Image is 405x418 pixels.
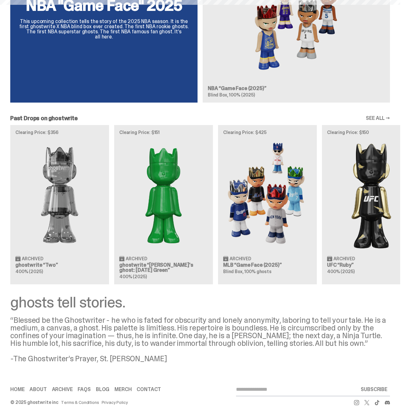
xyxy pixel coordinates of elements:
h2: Past Drops on ghostwrite [10,115,78,121]
a: Clearing Price: $151 Schrödinger's ghost: Sunday Green Archived [114,125,213,284]
p: Clearing Price: $151 [119,130,208,135]
button: SUBSCRIBE [358,383,390,396]
h3: MLB “Game Face (2025)” [223,263,312,268]
img: Schrödinger's ghost: Sunday Green [119,140,208,250]
div: ghosts tell stories. [10,295,390,310]
div: © 2025 ghostwrite inc [10,400,58,405]
a: Terms & Conditions [61,400,99,405]
span: 400% (2025) [119,274,147,280]
span: Blind Box, [223,269,244,274]
div: “Blessed be the Ghostwriter - he who is fated for obscurity and lonely anonymity, laboring to tel... [10,316,390,363]
a: FAQs [78,387,90,392]
a: Home [10,387,24,392]
a: Merch [114,387,131,392]
h3: ghostwrite “Two” [15,263,104,268]
span: Archived [333,256,355,261]
a: Archive [52,387,73,392]
p: Clearing Price: $425 [223,130,312,135]
p: This upcoming collection tells the story of the 2025 NBA season. It is the first ghostwrite X NBA... [18,19,190,39]
span: 400% (2025) [327,269,354,274]
a: About [30,387,46,392]
span: 400% (2025) [15,269,43,274]
a: SEE ALL → [366,116,390,121]
a: Blog [96,387,109,392]
h3: ghostwrite “[PERSON_NAME]'s ghost: [DATE] Green” [119,263,208,273]
p: Clearing Price: $356 [15,130,104,135]
span: Archived [22,256,43,261]
span: Archived [230,256,251,261]
span: 100% (2025) [229,92,255,98]
span: 100% ghosts [244,269,271,274]
a: Clearing Price: $425 Game Face (2025) Archived [218,125,317,284]
span: Blind Box, [208,92,228,98]
a: Privacy Policy [102,400,128,405]
a: Contact [137,387,161,392]
h3: NBA “Game Face (2025)” [208,86,385,91]
img: Game Face (2025) [223,140,312,250]
span: Archived [126,256,147,261]
a: Clearing Price: $356 Two Archived [10,125,109,284]
img: Two [15,140,104,250]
